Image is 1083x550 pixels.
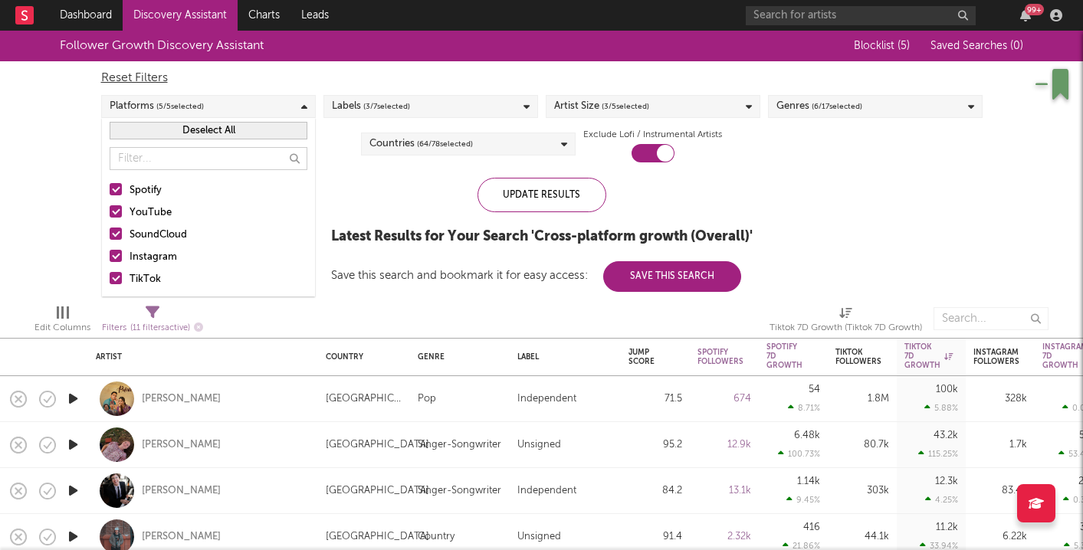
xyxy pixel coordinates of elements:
div: 83.4k [973,482,1027,500]
a: [PERSON_NAME] [142,530,221,544]
span: ( 3 / 5 selected) [602,97,649,116]
div: 4.25 % [925,495,958,505]
div: 80.7k [835,436,889,454]
div: Platforms [110,97,204,116]
div: [GEOGRAPHIC_DATA] [326,390,402,408]
div: [GEOGRAPHIC_DATA] [326,482,429,500]
div: Genre [418,352,494,362]
input: Search... [934,307,1049,330]
div: 1.8M [835,390,889,408]
div: 13.1k [697,482,751,500]
div: Spotify 7D Growth [766,342,802,370]
div: Singer-Songwriter [418,482,501,500]
div: 303k [835,482,889,500]
span: ( 3 / 7 selected) [363,97,410,116]
div: 1.14k [797,476,820,486]
a: [PERSON_NAME] [142,438,221,452]
div: Spotify [130,182,307,200]
div: Update Results [478,178,606,212]
div: 100.73 % [778,449,820,459]
div: Artist [96,352,303,362]
div: Edit Columns [34,319,90,337]
div: Labels [332,97,410,116]
div: 115.25 % [918,449,958,459]
div: 9.45 % [786,495,820,505]
span: Blocklist [854,41,910,51]
span: ( 64 / 78 selected) [417,135,473,153]
div: Jump Score [628,348,659,366]
div: Pop [418,390,436,408]
div: 71.5 [628,390,682,408]
div: [GEOGRAPHIC_DATA] [326,436,429,454]
div: 43.2k [934,431,958,440]
div: SoundCloud [130,226,307,244]
div: Artist Size [554,97,649,116]
div: Tiktok 7D Growth (Tiktok 7D Growth) [770,319,922,337]
div: 5.88 % [924,403,958,413]
div: 328k [973,390,1027,408]
button: 99+ [1020,9,1031,21]
div: 6.48k [794,431,820,440]
div: Tiktok 7D Growth [904,342,953,370]
div: TikTok [130,270,307,289]
div: Independent [517,390,576,408]
div: Genres [776,97,862,116]
a: [PERSON_NAME] [142,392,221,406]
button: Saved Searches (0) [926,40,1023,52]
div: 2.32k [697,528,751,546]
div: Instagram Followers [973,348,1019,366]
div: Countries [369,135,473,153]
div: Save this search and bookmark it for easy access: [331,270,741,281]
div: Label [517,352,605,362]
div: 95.2 [628,436,682,454]
div: 674 [697,390,751,408]
div: 8.71 % [788,403,820,413]
span: ( 5 ) [898,41,910,51]
span: ( 5 / 5 selected) [156,97,204,116]
label: Exclude Lofi / Instrumental Artists [583,126,722,144]
div: Reset Filters [101,69,983,87]
div: Spotify Followers [697,348,743,366]
div: Filters(11 filters active) [102,300,203,344]
div: 12.9k [697,436,751,454]
div: Country [326,352,395,362]
div: 44.1k [835,528,889,546]
div: [GEOGRAPHIC_DATA] [326,528,429,546]
div: 11.2k [936,522,958,532]
div: Unsigned [517,528,561,546]
div: Filters [102,319,203,338]
div: Edit Columns [34,300,90,344]
input: Filter... [110,147,307,170]
span: ( 6 / 17 selected) [812,97,862,116]
div: 100k [936,385,958,394]
div: Singer-Songwriter [418,436,501,454]
div: Unsigned [517,436,561,454]
div: 91.4 [628,528,682,546]
div: 12.3k [935,476,958,486]
div: Tiktok Followers [835,348,881,366]
div: Instagram [130,248,307,267]
div: Tiktok 7D Growth (Tiktok 7D Growth) [770,300,922,344]
div: 1.7k [973,436,1027,454]
div: YouTube [130,204,307,222]
div: 6.22k [973,528,1027,546]
input: Search for artists [746,6,976,25]
div: Follower Growth Discovery Assistant [60,37,264,55]
a: [PERSON_NAME] [142,484,221,498]
div: 84.2 [628,482,682,500]
div: 54 [809,385,820,394]
span: ( 0 ) [1010,41,1023,51]
span: ( 11 filters active) [130,324,190,332]
div: Latest Results for Your Search ' Cross-platform growth (Overall) ' [331,228,753,246]
div: Country [418,528,455,546]
div: 416 [803,522,820,532]
div: Independent [517,482,576,500]
button: Save This Search [603,261,741,292]
div: 99 + [1025,4,1044,15]
span: Saved Searches [930,41,1023,51]
button: Deselect All [110,122,307,139]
